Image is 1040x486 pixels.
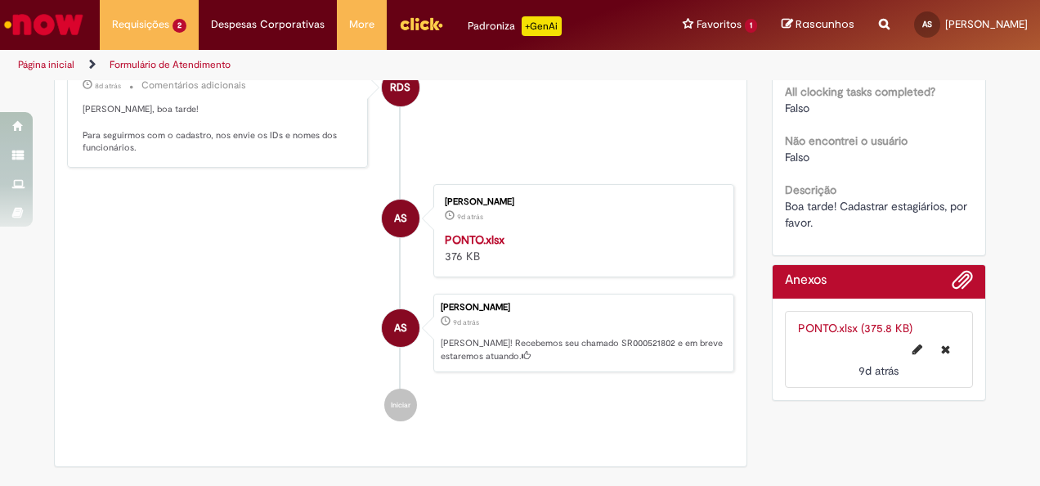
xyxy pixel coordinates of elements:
b: Descrição [785,182,836,197]
p: [PERSON_NAME]! Recebemos seu chamado SR000521802 e em breve estaremos atuando. [441,337,725,362]
li: Anne Gabriely Agustinho Soares [67,294,734,372]
span: More [349,16,374,33]
span: Despesas Corporativas [211,16,325,33]
a: Página inicial [18,58,74,71]
time: 21/08/2025 15:47:24 [95,81,121,91]
a: PONTO.xlsx [445,232,504,247]
span: AS [922,19,932,29]
p: [PERSON_NAME], boa tarde! Para seguirmos com o cadastro, nos envie os IDs e nomes dos funcionários. [83,103,355,155]
img: click_logo_yellow_360x200.png [399,11,443,36]
span: Rascunhos [796,16,854,32]
b: All clocking tasks completed? [785,84,935,99]
span: 9d atrás [858,363,899,378]
small: Comentários adicionais [141,79,246,92]
ul: Trilhas de página [12,50,681,80]
span: Favoritos [697,16,742,33]
time: 20/08/2025 15:31:28 [453,317,479,327]
div: Anne Gabriely Agustinho Soares [382,200,419,237]
div: 376 KB [445,232,717,264]
span: AS [394,199,407,238]
span: 9d atrás [457,212,483,222]
time: 20/08/2025 15:31:17 [457,212,483,222]
span: 2 [173,19,186,33]
div: [PERSON_NAME] [441,303,725,313]
div: Raquel De Souza [382,69,419,106]
span: 9d atrás [453,317,479,327]
span: Falso [785,150,809,164]
span: Requisições [112,16,169,33]
span: [PERSON_NAME] [945,17,1028,31]
b: Não encontrei o usuário [785,133,908,148]
a: PONTO.xlsx (375.8 KB) [798,321,912,335]
div: Anne Gabriely Agustinho Soares [382,309,419,347]
p: +GenAi [522,16,562,36]
span: RDS [390,68,410,107]
span: Boa tarde! Cadastrar estagiários, por favor. [785,199,971,230]
button: Adicionar anexos [952,269,973,299]
span: AS [394,308,407,348]
span: 8d atrás [95,81,121,91]
a: Rascunhos [782,17,854,33]
span: 1 [745,19,757,33]
button: Excluir PONTO.xlsx [931,336,960,362]
span: Falso [785,101,809,115]
h2: Anexos [785,273,827,288]
div: Padroniza [468,16,562,36]
img: ServiceNow [2,8,86,41]
div: [PERSON_NAME] [445,197,717,207]
button: Editar nome de arquivo PONTO.xlsx [903,336,932,362]
a: Formulário de Atendimento [110,58,231,71]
